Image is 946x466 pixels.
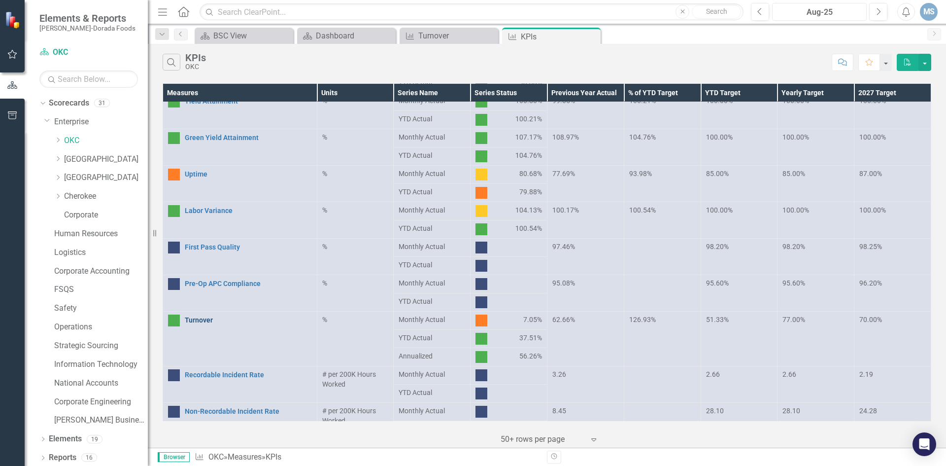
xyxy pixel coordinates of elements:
div: BSC View [213,30,291,42]
span: 85.00% [782,170,805,178]
span: 77.00% [782,316,805,323]
span: 98.20% [782,243,805,251]
span: 100.00% [706,206,733,214]
span: 104.13% [515,205,542,217]
a: BSC View [197,30,291,42]
small: [PERSON_NAME]-Dorada Foods [39,24,135,32]
a: Scorecards [49,98,89,109]
img: Caution [475,205,487,217]
span: Monthly Actual [399,369,465,379]
a: Corporate Engineering [54,396,148,408]
img: No Information [168,278,180,290]
img: Above Target [168,96,180,108]
span: 100.00% [706,133,733,141]
span: 2.66 [706,370,720,378]
img: Above Target [475,96,487,108]
span: YTD Actual [399,296,465,306]
a: Non-Recordable Incident Rate [185,408,312,415]
span: 2.66 [782,370,796,378]
span: 2.19 [859,370,873,378]
span: 104.76% [515,150,542,162]
img: Above Target [475,351,487,363]
a: Strategic Sourcing [54,340,148,352]
a: Turnover [185,317,312,324]
a: Cherokee [64,191,148,202]
span: 98.25% [859,243,882,251]
span: 93.98% [629,170,652,178]
span: 95.60% [706,279,729,287]
img: Above Target [475,333,487,345]
span: 100.54% [629,206,656,214]
span: Search [706,7,727,15]
a: Uptime [185,171,312,178]
span: Monthly Actual [399,278,465,288]
span: 100.80% [515,96,542,108]
a: Operations [54,322,148,333]
div: OKC [185,63,206,71]
span: YTD Actual [399,187,465,197]
div: Turnover [418,30,496,42]
img: Above Target [475,150,487,162]
img: No Information [168,242,180,253]
img: Warning [475,187,487,199]
span: # per 200K Hours Worked [322,407,376,425]
button: Search [692,5,741,19]
a: Information Technology [54,359,148,370]
span: % [322,316,327,323]
img: Above Target [168,315,180,326]
span: Monthly Actual [399,406,465,416]
img: No Information [475,369,487,381]
img: No Information [475,296,487,308]
div: 16 [81,454,97,462]
img: No Information [475,242,487,253]
button: Aug-25 [772,3,867,21]
span: 62.66% [552,316,575,323]
a: Dashboard [300,30,393,42]
div: Aug-25 [776,6,863,18]
img: No Information [475,278,487,290]
div: 19 [87,435,102,443]
span: Monthly Actual [399,315,465,324]
span: 28.10 [706,407,724,415]
span: 100.00% [859,133,886,141]
span: 56.26% [519,351,542,363]
span: 77.69% [552,170,575,178]
span: 70.00% [859,316,882,323]
a: [PERSON_NAME] Business Unit [54,415,148,426]
a: OKC [208,452,224,462]
span: 8.45 [552,407,566,415]
a: Human Resources [54,228,148,240]
img: Caution [475,169,487,180]
a: Corporate Accounting [54,266,148,277]
span: Browser [158,452,190,462]
span: Monthly Actual [399,169,465,179]
span: 3.26 [552,370,566,378]
img: No Information [475,406,487,418]
div: Dashboard [316,30,393,42]
span: % [322,206,327,214]
img: No Information [475,388,487,399]
div: » » [195,452,540,463]
a: Labor Variance [185,207,312,215]
span: 100.00% [859,206,886,214]
span: YTD Actual [399,150,465,160]
img: No Information [475,260,487,272]
span: Annualized [399,351,465,361]
span: 79.88% [519,187,542,199]
a: Corporate [64,210,148,221]
span: 80.68% [519,169,542,180]
img: No Information [168,406,180,418]
span: Monthly Actual [399,205,465,215]
span: 100.00% [782,206,809,214]
span: # per 200K Hours Worked [322,370,376,388]
a: Turnover [402,30,496,42]
a: [GEOGRAPHIC_DATA] [64,172,148,183]
div: 31 [94,99,110,108]
a: [GEOGRAPHIC_DATA] [64,154,148,165]
button: MS [920,3,938,21]
span: YTD Actual [399,260,465,270]
span: 51.33% [706,316,729,323]
span: YTD Actual [399,223,465,233]
span: 96.20% [859,279,882,287]
img: Warning [475,315,487,326]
